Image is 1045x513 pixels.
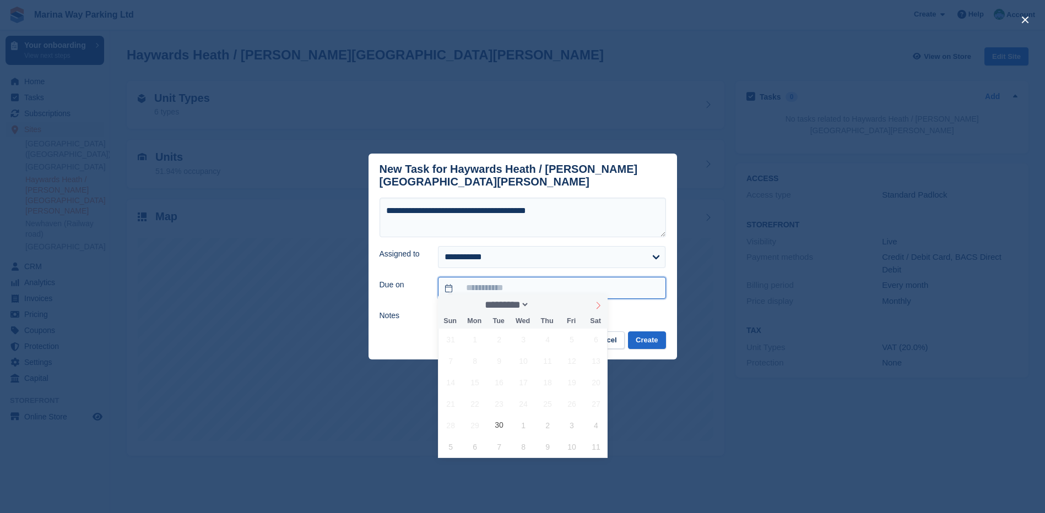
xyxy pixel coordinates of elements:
span: September 27, 2025 [585,393,607,414]
span: September 28, 2025 [440,414,462,436]
span: September 15, 2025 [464,372,486,393]
span: Sun [438,318,462,325]
span: October 10, 2025 [561,436,583,457]
span: August 31, 2025 [440,329,462,350]
span: September 2, 2025 [489,329,510,350]
span: September 13, 2025 [585,350,607,372]
span: September 18, 2025 [537,372,559,393]
span: September 19, 2025 [561,372,583,393]
span: September 14, 2025 [440,372,462,393]
span: September 16, 2025 [489,372,510,393]
span: September 3, 2025 [513,329,534,350]
span: October 4, 2025 [585,414,607,436]
span: September 23, 2025 [489,393,510,414]
span: October 6, 2025 [464,436,486,457]
span: September 8, 2025 [464,350,486,372]
div: New Task for Haywards Heath / [PERSON_NAME][GEOGRAPHIC_DATA][PERSON_NAME] [380,163,666,188]
label: Notes [380,310,425,321]
span: September 22, 2025 [464,393,486,414]
button: Create [628,331,665,350]
span: September 25, 2025 [537,393,559,414]
button: close [1016,11,1034,29]
span: Thu [535,318,559,325]
span: Wed [511,318,535,325]
select: Month [481,299,530,310]
span: September 7, 2025 [440,350,462,372]
span: October 2, 2025 [537,414,559,436]
span: Tue [486,318,511,325]
span: Sat [583,318,608,325]
span: September 30, 2025 [489,414,510,436]
span: September 21, 2025 [440,393,462,414]
span: September 12, 2025 [561,350,583,372]
span: September 1, 2025 [464,329,486,350]
span: September 24, 2025 [513,393,534,414]
span: September 20, 2025 [585,372,607,393]
span: September 4, 2025 [537,329,559,350]
label: Due on [380,279,425,291]
span: September 9, 2025 [489,350,510,372]
span: Fri [559,318,583,325]
label: Assigned to [380,248,425,260]
span: Mon [462,318,486,325]
span: October 3, 2025 [561,414,583,436]
span: September 26, 2025 [561,393,583,414]
span: September 10, 2025 [513,350,534,372]
span: October 5, 2025 [440,436,462,457]
span: September 17, 2025 [513,372,534,393]
span: October 9, 2025 [537,436,559,457]
span: September 29, 2025 [464,414,486,436]
span: September 6, 2025 [585,329,607,350]
span: September 5, 2025 [561,329,583,350]
span: October 7, 2025 [489,436,510,457]
span: October 1, 2025 [513,414,534,436]
span: September 11, 2025 [537,350,559,372]
span: October 8, 2025 [513,436,534,457]
input: Year [529,299,564,310]
span: October 11, 2025 [585,436,607,457]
